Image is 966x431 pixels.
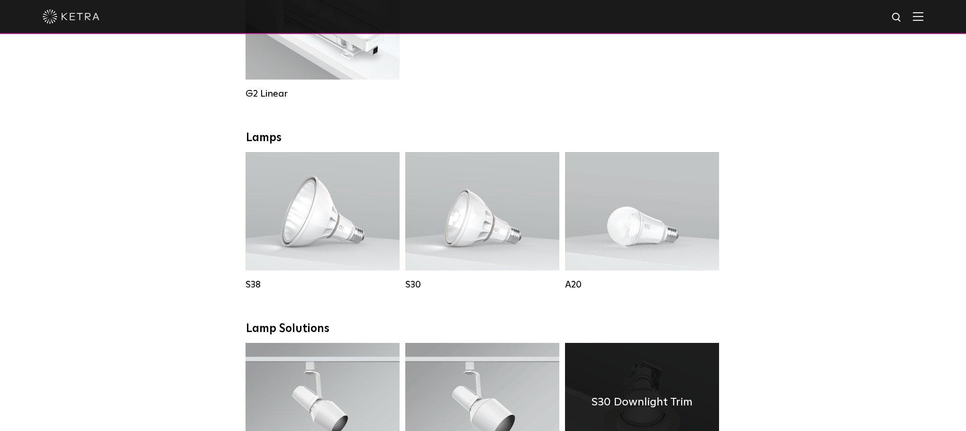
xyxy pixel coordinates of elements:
div: G2 Linear [246,88,400,99]
div: A20 [565,279,719,290]
a: S30 Lumen Output:1100Colors:White / BlackBase Type:E26 Edison Base / GU24Beam Angles:15° / 25° / ... [405,152,559,290]
img: ketra-logo-2019-white [43,9,100,24]
a: A20 Lumen Output:600 / 800Colors:White / BlackBase Type:E26 Edison Base / GU24Beam Angles:Omni-Di... [565,152,719,290]
div: Lamp Solutions [246,322,720,336]
div: S38 [246,279,400,290]
a: S38 Lumen Output:1100Colors:White / BlackBase Type:E26 Edison Base / GU24Beam Angles:10° / 25° / ... [246,152,400,290]
img: Hamburger%20Nav.svg [913,12,923,21]
div: S30 [405,279,559,290]
h4: S30 Downlight Trim [592,393,693,411]
div: Lamps [246,131,720,145]
img: search icon [891,12,903,24]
